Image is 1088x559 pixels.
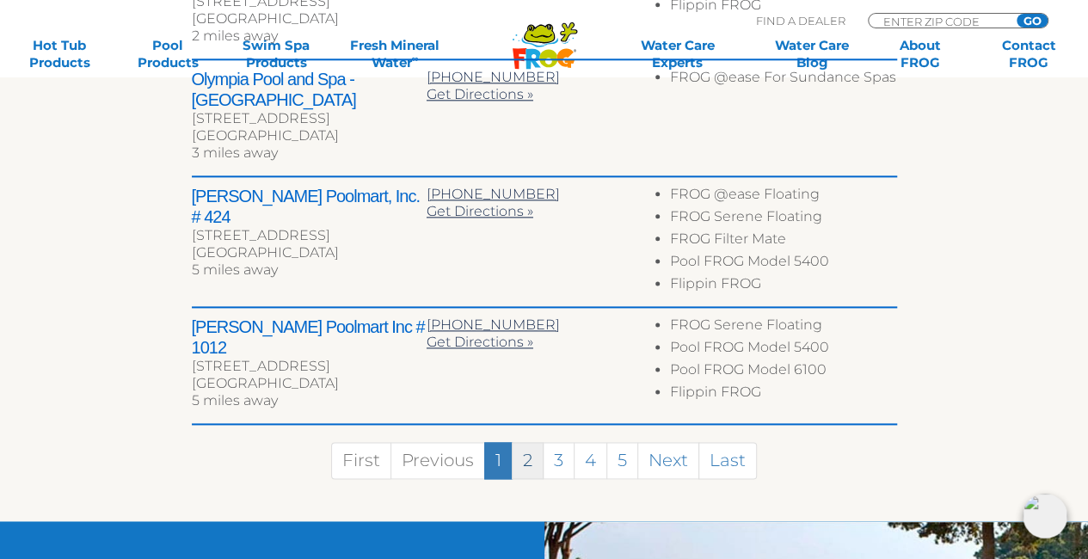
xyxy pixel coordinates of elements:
[670,339,896,361] li: Pool FROG Model 5400
[670,230,896,253] li: FROG Filter Mate
[698,442,757,479] a: Last
[670,208,896,230] li: FROG Serene Floating
[427,334,533,350] a: Get Directions »
[512,442,544,479] a: 2
[670,316,896,339] li: FROG Serene Floating
[670,275,896,298] li: Flippin FROG
[192,28,278,44] span: 2 miles away
[427,86,533,102] a: Get Directions »
[670,253,896,275] li: Pool FROG Model 5400
[192,244,427,261] div: [GEOGRAPHIC_DATA]
[192,110,427,127] div: [STREET_ADDRESS]
[670,384,896,406] li: Flippin FROG
[192,358,427,375] div: [STREET_ADDRESS]
[390,442,485,479] a: Previous
[427,69,560,85] a: [PHONE_NUMBER]
[987,37,1071,71] a: ContactFROG
[1023,494,1067,538] img: openIcon
[192,375,427,392] div: [GEOGRAPHIC_DATA]
[670,186,896,208] li: FROG @ease Floating
[192,186,427,227] h2: [PERSON_NAME] Poolmart, Inc. # 424
[427,186,560,202] a: [PHONE_NUMBER]
[574,442,607,479] a: 4
[606,442,638,479] a: 5
[882,14,998,28] input: Zip Code Form
[670,69,896,91] li: FROG @ease For Sundance Spas
[126,37,210,71] a: PoolProducts
[192,144,278,161] span: 3 miles away
[331,442,391,479] a: First
[637,442,699,479] a: Next
[543,442,575,479] a: 3
[192,316,427,358] h2: [PERSON_NAME] Poolmart Inc # 1012
[192,69,427,110] h2: Olympia Pool and Spa - [GEOGRAPHIC_DATA]
[192,127,427,144] div: [GEOGRAPHIC_DATA]
[670,361,896,384] li: Pool FROG Model 6100
[192,10,427,28] div: [GEOGRAPHIC_DATA]
[192,227,427,244] div: [STREET_ADDRESS]
[17,37,101,71] a: Hot TubProducts
[484,442,513,479] a: 1
[427,203,533,219] a: Get Directions »
[1017,14,1048,28] input: GO
[427,316,560,333] a: [PHONE_NUMBER]
[192,261,278,278] span: 5 miles away
[192,392,278,408] span: 5 miles away
[878,37,962,71] a: AboutFROG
